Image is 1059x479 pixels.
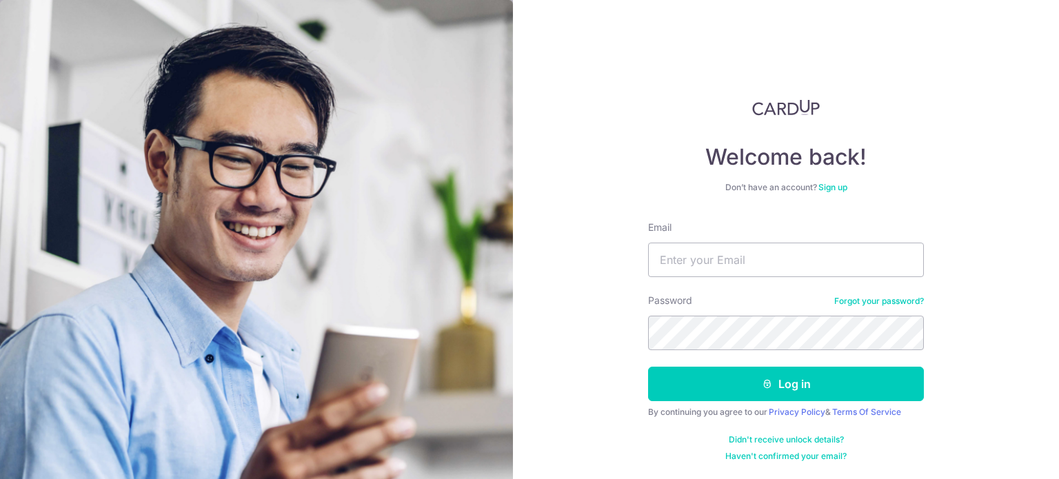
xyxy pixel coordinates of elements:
img: CardUp Logo [752,99,820,116]
input: Enter your Email [648,243,924,277]
h4: Welcome back! [648,143,924,171]
div: By continuing you agree to our & [648,407,924,418]
div: Don’t have an account? [648,182,924,193]
a: Sign up [818,182,847,192]
a: Forgot your password? [834,296,924,307]
a: Didn't receive unlock details? [729,434,844,445]
button: Log in [648,367,924,401]
a: Haven't confirmed your email? [725,451,847,462]
a: Privacy Policy [769,407,825,417]
label: Email [648,221,672,234]
a: Terms Of Service [832,407,901,417]
label: Password [648,294,692,307]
